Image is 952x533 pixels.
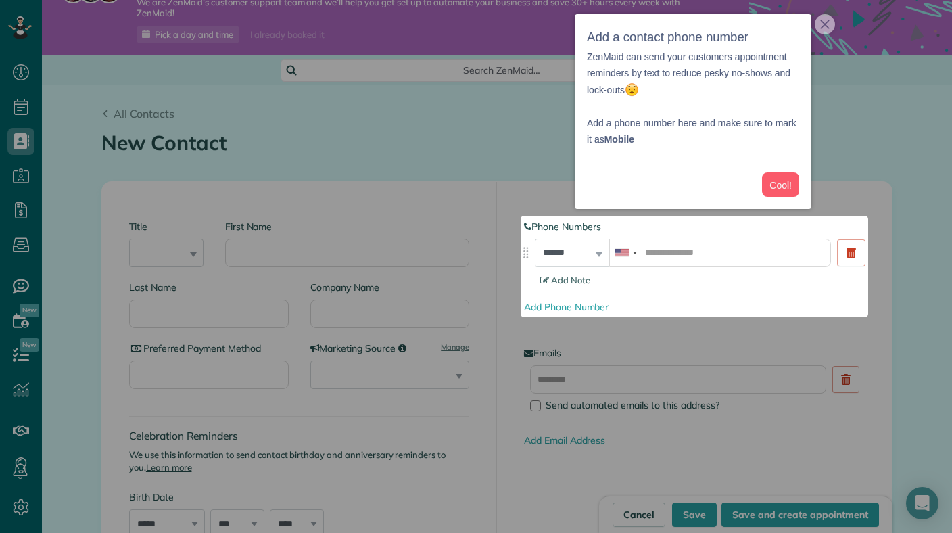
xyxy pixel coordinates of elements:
label: Phone Numbers [524,220,865,233]
button: Cool! [762,172,799,198]
div: Add a contact phone numberZenMaid can send your customers appointment reminders by text to reduce... [575,14,811,209]
span: Add Note [540,275,590,285]
button: close, [815,14,835,34]
strong: Mobile [604,134,634,145]
div: United States: +1 [610,239,641,266]
p: ZenMaid can send your customers appointment reminders by text to reduce pesky no-shows and lock-outs [587,49,799,99]
h3: Add a contact phone number [587,26,799,49]
img: :worried: [625,83,639,97]
img: drag_indicator-119b368615184ecde3eda3c64c821f6cf29d3e2b97b89ee44bc31753036683e5.png [519,246,533,260]
p: Add a phone number here and make sure to mark it as [587,98,799,148]
a: Add Phone Number [524,301,609,313]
